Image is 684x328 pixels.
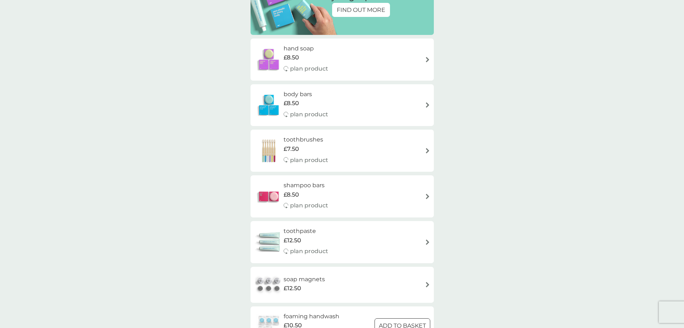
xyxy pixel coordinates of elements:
[284,144,299,154] span: £7.50
[425,239,430,245] img: arrow right
[425,57,430,62] img: arrow right
[290,156,328,165] p: plan product
[284,275,325,284] h6: soap magnets
[254,138,284,163] img: toothbrushes
[284,53,299,62] span: £8.50
[254,47,284,72] img: hand soap
[254,93,284,118] img: body bars
[284,44,328,53] h6: hand soap
[284,284,301,293] span: £12.50
[425,102,430,108] img: arrow right
[284,135,328,144] h6: toothbrushes
[290,64,328,73] p: plan product
[284,226,328,236] h6: toothpaste
[290,110,328,119] p: plan product
[284,236,301,245] span: £12.50
[284,181,328,190] h6: shampoo bars
[284,190,299,199] span: £8.50
[254,184,284,209] img: shampoo bars
[425,282,430,287] img: arrow right
[425,148,430,153] img: arrow right
[290,201,328,210] p: plan product
[290,247,328,256] p: plan product
[425,194,430,199] img: arrow right
[337,5,385,15] p: FIND OUT MORE
[254,272,284,297] img: soap magnets
[254,229,284,255] img: toothpaste
[284,90,328,99] h6: body bars
[284,99,299,108] span: £8.50
[284,312,341,321] h6: foaming handwash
